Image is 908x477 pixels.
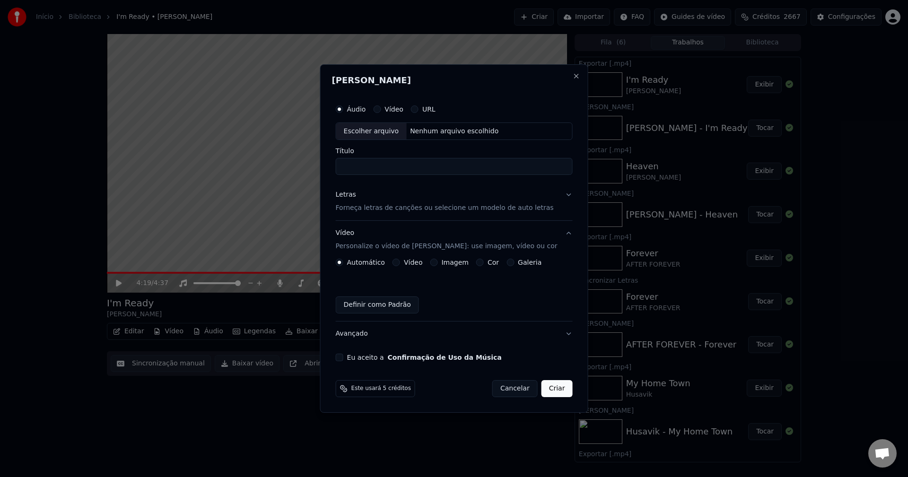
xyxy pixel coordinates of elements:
button: Avançado [336,321,573,346]
div: Escolher arquivo [336,123,407,140]
label: Imagem [441,259,468,266]
span: Este usará 5 créditos [351,385,411,392]
button: Definir como Padrão [336,296,419,313]
button: VídeoPersonalize o vídeo de [PERSON_NAME]: use imagem, vídeo ou cor [336,221,573,259]
div: VídeoPersonalize o vídeo de [PERSON_NAME]: use imagem, vídeo ou cor [336,259,573,321]
label: Automático [347,259,385,266]
label: URL [422,106,436,113]
button: Eu aceito a [388,354,502,361]
h2: [PERSON_NAME] [332,76,576,85]
p: Personalize o vídeo de [PERSON_NAME]: use imagem, vídeo ou cor [336,242,558,251]
label: Cor [488,259,499,266]
button: LetrasForneça letras de canções ou selecione um modelo de auto letras [336,183,573,221]
label: Vídeo [404,259,423,266]
div: Vídeo [336,229,558,252]
div: Nenhum arquivo escolhido [406,127,502,136]
label: Título [336,148,573,155]
label: Áudio [347,106,366,113]
label: Vídeo [384,106,403,113]
button: Cancelar [492,380,538,397]
p: Forneça letras de canções ou selecione um modelo de auto letras [336,204,554,213]
label: Eu aceito a [347,354,502,361]
label: Galeria [518,259,541,266]
div: Letras [336,191,356,200]
button: Criar [541,380,573,397]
